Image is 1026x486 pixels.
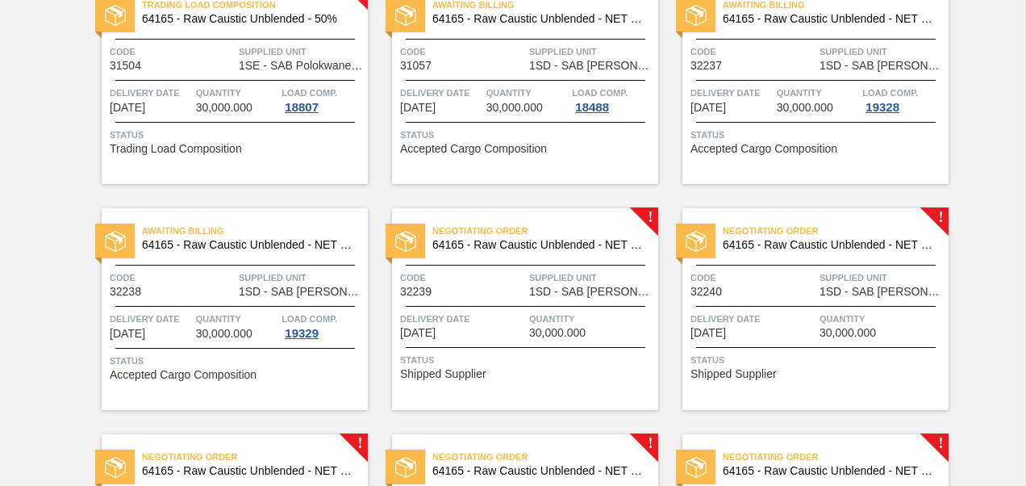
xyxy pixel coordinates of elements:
[400,127,654,143] span: Status
[690,143,837,155] span: Accepted Cargo Composition
[110,311,192,327] span: Delivery Date
[690,60,722,72] span: 32237
[400,352,654,368] span: Status
[400,368,486,380] span: Shipped Supplier
[110,353,364,369] span: Status
[142,239,355,251] span: 64165 - Raw Caustic Unblended - NET WET
[110,328,145,340] span: 11/01/2025
[690,85,773,101] span: Delivery Date
[105,457,126,478] img: status
[110,60,141,72] span: 31504
[239,44,364,60] span: Supplied Unit
[282,311,337,327] span: Load Comp.
[105,5,126,26] img: status
[723,223,949,239] span: Negotiating Order
[400,286,432,298] span: 32239
[395,231,416,252] img: status
[368,208,658,410] a: !statusNegotiating Order64165 - Raw Caustic Unblended - NET WETCode32239Supplied Unit1SD - SAB [P...
[862,85,945,114] a: Load Comp.19328
[110,270,235,286] span: Code
[686,231,707,252] img: status
[196,102,252,114] span: 30,000.000
[110,102,145,114] span: 09/08/2025
[690,44,815,60] span: Code
[282,101,322,114] div: 18807
[529,270,654,286] span: Supplied Unit
[400,60,432,72] span: 31057
[196,328,252,340] span: 30,000.000
[529,311,654,327] span: Quantity
[110,127,364,143] span: Status
[400,311,525,327] span: Delivery Date
[529,44,654,60] span: Supplied Unit
[142,13,355,25] span: 64165 - Raw Caustic Unblended - 50%
[529,327,586,339] span: 30,000.000
[862,85,918,101] span: Load Comp.
[572,85,628,101] span: Load Comp.
[432,465,645,477] span: 64165 - Raw Caustic Unblended - NET WET
[110,286,141,298] span: 32238
[196,311,278,327] span: Quantity
[690,327,726,339] span: 11/01/2025
[432,13,645,25] span: 64165 - Raw Caustic Unblended - NET WET
[239,60,364,72] span: 1SE - SAB Polokwane Brewery
[432,449,658,465] span: Negotiating Order
[686,457,707,478] img: status
[690,270,815,286] span: Code
[110,44,235,60] span: Code
[239,286,364,298] span: 1SD - SAB Rosslyn Brewery
[395,457,416,478] img: status
[690,286,722,298] span: 32240
[777,85,859,101] span: Quantity
[432,223,658,239] span: Negotiating Order
[400,327,436,339] span: 11/01/2025
[196,85,278,101] span: Quantity
[432,239,645,251] span: 64165 - Raw Caustic Unblended - NET WET
[572,85,654,114] a: Load Comp.18488
[110,143,242,155] span: Trading Load Composition
[486,85,569,101] span: Quantity
[690,102,726,114] span: 11/01/2025
[777,102,833,114] span: 30,000.000
[820,286,945,298] span: 1SD - SAB Rosslyn Brewery
[820,327,876,339] span: 30,000.000
[400,102,436,114] span: 10/02/2025
[529,286,654,298] span: 1SD - SAB Rosslyn Brewery
[723,449,949,465] span: Negotiating Order
[282,85,337,101] span: Load Comp.
[723,13,936,25] span: 64165 - Raw Caustic Unblended - NET WET
[239,270,364,286] span: Supplied Unit
[820,60,945,72] span: 1SD - SAB Rosslyn Brewery
[105,231,126,252] img: status
[77,208,368,410] a: statusAwaiting Billing64165 - Raw Caustic Unblended - NET WETCode32238Supplied Unit1SD - SAB [PER...
[529,60,654,72] span: 1SD - SAB Rosslyn Brewery
[820,44,945,60] span: Supplied Unit
[282,85,364,114] a: Load Comp.18807
[686,5,707,26] img: status
[658,208,949,410] a: !statusNegotiating Order64165 - Raw Caustic Unblended - NET WETCode32240Supplied Unit1SD - SAB [P...
[690,368,777,380] span: Shipped Supplier
[400,270,525,286] span: Code
[723,239,936,251] span: 64165 - Raw Caustic Unblended - NET WET
[282,327,322,340] div: 19329
[400,85,482,101] span: Delivery Date
[282,311,364,340] a: Load Comp.19329
[690,127,945,143] span: Status
[400,143,547,155] span: Accepted Cargo Composition
[110,85,192,101] span: Delivery Date
[142,465,355,477] span: 64165 - Raw Caustic Unblended - NET WET
[690,352,945,368] span: Status
[572,101,612,114] div: 18488
[862,101,903,114] div: 19328
[723,465,936,477] span: 64165 - Raw Caustic Unblended - NET WET
[400,44,525,60] span: Code
[690,311,815,327] span: Delivery Date
[820,311,945,327] span: Quantity
[142,449,368,465] span: Negotiating Order
[395,5,416,26] img: status
[110,369,256,381] span: Accepted Cargo Composition
[820,270,945,286] span: Supplied Unit
[142,223,368,239] span: Awaiting Billing
[486,102,543,114] span: 30,000.000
